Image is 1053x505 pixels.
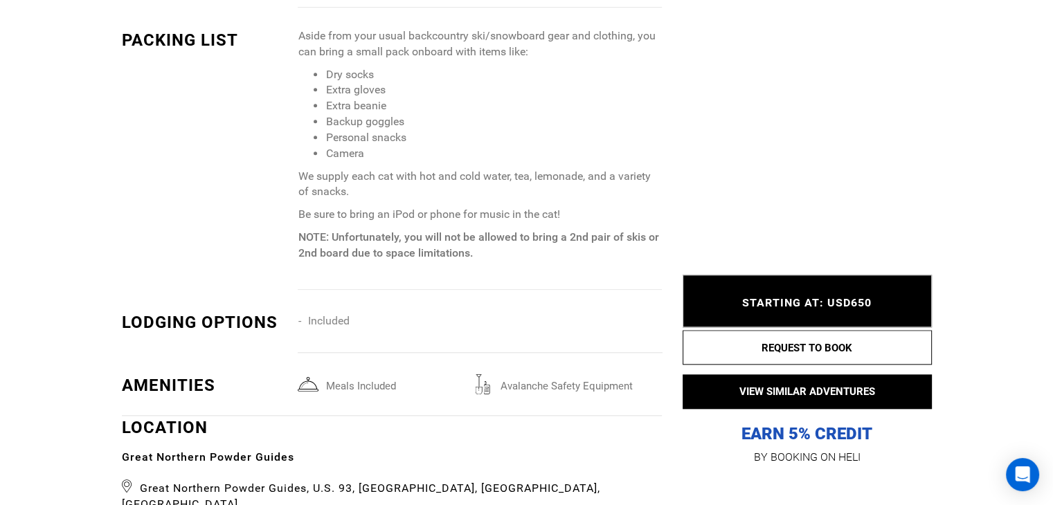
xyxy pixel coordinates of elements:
[298,28,661,60] p: Aside from your usual backcountry ski/snowboard gear and clothing, you can bring a small pack onb...
[472,374,493,394] img: avalanchesafetyequipment.svg
[325,146,661,162] li: Camera
[683,448,932,467] p: BY BOOKING ON HELI
[493,374,647,392] span: avalanche safety equipment
[298,207,661,223] p: Be sure to bring an iPod or phone for music in the cat!
[318,374,472,392] span: Meals included
[122,450,294,463] b: Great Northern Powder Guides
[325,130,661,146] li: Personal snacks
[298,374,318,394] img: mealsincluded.svg
[325,82,661,98] li: Extra gloves
[122,28,288,52] div: PACKING LIST
[122,311,288,334] div: Lodging options
[683,330,932,365] button: REQUEST TO BOOK
[325,114,661,130] li: Backup goggles
[1006,458,1039,491] div: Open Intercom Messenger
[742,296,872,309] span: STARTING AT: USD650
[325,98,661,114] li: Extra beanie
[325,67,661,83] li: Dry socks
[298,311,472,331] li: Included
[298,169,661,201] p: We supply each cat with hot and cold water, tea, lemonade, and a variety of snacks.
[683,285,932,445] p: EARN 5% CREDIT
[683,374,932,409] button: VIEW SIMILAR ADVENTURES
[122,374,288,397] div: Amenities
[298,230,658,259] strong: NOTE: Unfortunately, you will not be allowed to bring a 2nd pair of skis or 2nd board due to spac...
